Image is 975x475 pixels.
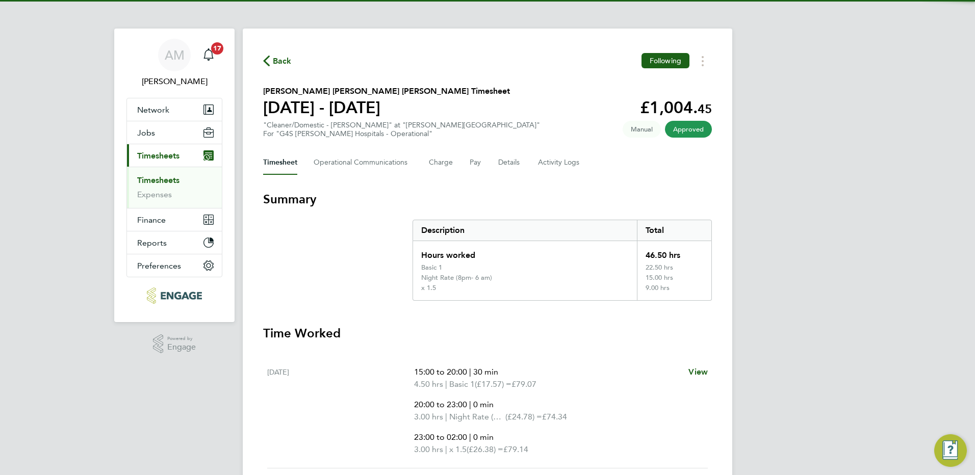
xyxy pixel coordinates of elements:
[127,254,222,277] button: Preferences
[414,432,467,442] span: 23:00 to 02:00
[263,129,540,138] div: For "G4S [PERSON_NAME] Hospitals - Operational"
[637,241,711,263] div: 46.50 hrs
[637,284,711,300] div: 9.00 hrs
[137,151,179,161] span: Timesheets
[263,121,540,138] div: "Cleaner/Domestic - [PERSON_NAME]" at "[PERSON_NAME][GEOGRAPHIC_DATA]"
[127,121,222,144] button: Jobs
[137,128,155,138] span: Jobs
[127,98,222,121] button: Network
[414,400,467,409] span: 20:00 to 23:00
[414,379,443,389] span: 4.50 hrs
[137,238,167,248] span: Reports
[414,444,443,454] span: 3.00 hrs
[498,150,522,175] button: Details
[637,274,711,284] div: 15.00 hrs
[153,334,196,354] a: Powered byEngage
[473,400,494,409] span: 0 min
[414,412,443,421] span: 3.00 hrs
[511,379,536,389] span: £79.07
[637,220,711,241] div: Total
[449,378,475,390] span: Basic 1
[263,97,510,118] h1: [DATE] - [DATE]
[623,121,661,138] span: This timesheet was manually created.
[934,434,967,467] button: Engage Resource Center
[263,150,297,175] button: Timesheet
[473,367,498,377] span: 30 min
[449,411,505,423] span: Night Rate (8pm- 6 am)
[413,241,637,263] div: Hours worked
[445,412,447,421] span: |
[137,105,169,115] span: Network
[137,215,166,225] span: Finance
[263,85,510,97] h2: [PERSON_NAME] [PERSON_NAME] [PERSON_NAME] Timesheet
[698,101,712,116] span: 45
[469,432,471,442] span: |
[263,191,712,207] h3: Summary
[126,39,222,88] a: AM[PERSON_NAME]
[469,400,471,409] span: |
[421,274,492,282] div: Night Rate (8pm- 6 am)
[167,334,196,343] span: Powered by
[211,42,223,55] span: 17
[127,208,222,231] button: Finance
[127,167,222,208] div: Timesheets
[414,367,467,377] span: 15:00 to 20:00
[642,53,689,68] button: Following
[503,444,528,454] span: £79.14
[665,121,712,138] span: This timesheet has been approved.
[445,444,447,454] span: |
[694,53,712,69] button: Timesheets Menu
[127,231,222,254] button: Reports
[267,366,414,456] div: [DATE]
[538,150,581,175] button: Activity Logs
[198,39,219,71] a: 17
[688,366,708,378] a: View
[650,56,681,65] span: Following
[467,444,503,454] span: (£26.38) =
[314,150,413,175] button: Operational Communications
[114,29,235,322] nav: Main navigation
[421,263,442,272] div: Basic 1
[127,144,222,167] button: Timesheets
[167,343,196,352] span: Engage
[688,367,708,377] span: View
[147,287,201,304] img: rec-solutions-logo-retina.png
[263,325,712,341] h3: Time Worked
[542,412,567,421] span: £74.34
[470,150,482,175] button: Pay
[263,55,292,67] button: Back
[469,367,471,377] span: |
[640,98,712,117] app-decimal: £1,004.
[429,150,453,175] button: Charge
[505,412,542,421] span: (£24.78) =
[449,443,467,456] span: x 1.5
[637,263,711,274] div: 22.50 hrs
[137,175,179,185] a: Timesheets
[137,261,181,271] span: Preferences
[165,48,185,62] span: AM
[137,190,172,199] a: Expenses
[413,220,637,241] div: Description
[421,284,436,292] div: x 1.5
[126,287,222,304] a: Go to home page
[273,55,292,67] span: Back
[475,379,511,389] span: (£17.57) =
[413,220,712,301] div: Summary
[473,432,494,442] span: 0 min
[126,75,222,88] span: Allyx Miller
[445,379,447,389] span: |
